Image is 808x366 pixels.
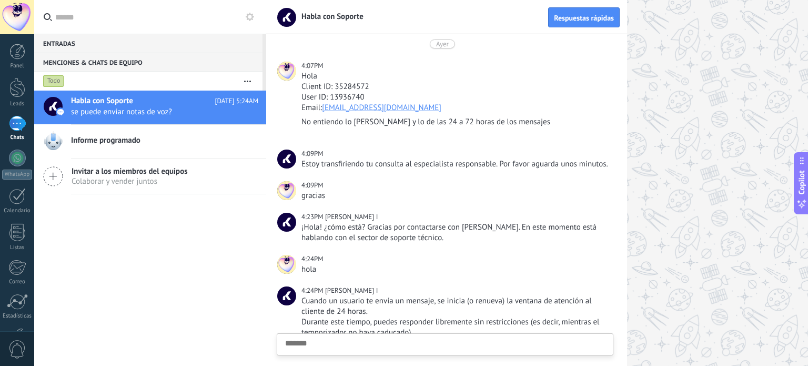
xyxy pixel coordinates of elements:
div: Durante este tiempo, puedes responder libremente sin restricciones (es decir, mientras el tempori... [301,317,611,338]
div: Entradas [34,34,262,53]
div: Calendario [2,207,33,214]
span: Habla con Soporte [277,150,296,169]
span: Respuestas rápidas [554,14,614,22]
div: Panel [2,63,33,70]
span: Angel I [277,286,296,305]
div: Leads [2,101,33,107]
a: Informe programado [34,125,266,159]
div: Todo [43,75,64,87]
div: Listas [2,244,33,251]
span: Colaborar y vender juntos [72,176,188,186]
div: Menciones & Chats de equipo [34,53,262,72]
span: Habla con Soporte [295,12,363,22]
span: Habla con Soporte [71,96,133,106]
span: Sebastian Fernandez [277,62,296,81]
div: 4:23PM [301,212,325,222]
div: 4:09PM [301,149,325,159]
div: Client ID: 35284572 [301,82,611,92]
a: Habla con Soporte [DATE] 5:24AM se puede enviar notas de voz? [34,91,266,124]
span: Invitar a los miembros del equipos [72,166,188,176]
span: Angel I [277,213,296,232]
div: WhatsApp [2,170,32,180]
span: Sebastian Fernandez [277,181,296,200]
div: gracias [301,191,611,201]
div: Ayer [436,39,449,48]
span: Informe programado [71,135,140,146]
div: No entiendo lo [PERSON_NAME] y lo de las 24 a 72 horas de los mensajes [301,117,611,127]
span: se puede enviar notas de voz? [71,107,238,117]
div: 4:24PM [301,285,325,296]
div: Hola [301,71,611,82]
span: Copilot [796,170,807,194]
div: 4:07PM [301,61,325,71]
div: Chats [2,134,33,141]
div: Email: [301,103,611,113]
span: Sebastian Fernandez [277,255,296,274]
span: [DATE] 5:24AM [215,96,258,106]
div: Estadísticas [2,313,33,320]
div: hola [301,264,611,275]
button: Respuestas rápidas [548,7,620,27]
span: Angel I [325,212,378,221]
div: 4:09PM [301,180,325,191]
div: Estoy transfiriendo tu consulta al especialista responsable. Por favor aguarda unos minutos. [301,159,611,170]
div: Cuando un usuario te envía un mensaje, se inicia (o renueva) la ventana de atención al cliente de... [301,296,611,317]
a: [EMAIL_ADDRESS][DOMAIN_NAME] [322,103,441,113]
div: User ID: 13936740 [301,92,611,103]
span: Angel I [325,286,378,295]
div: Correo [2,279,33,285]
div: ¡Hola! ¿cómo está? Gracias por contactarse con [PERSON_NAME]. En este momento está hablando con e... [301,222,611,243]
div: 4:24PM [301,254,325,264]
